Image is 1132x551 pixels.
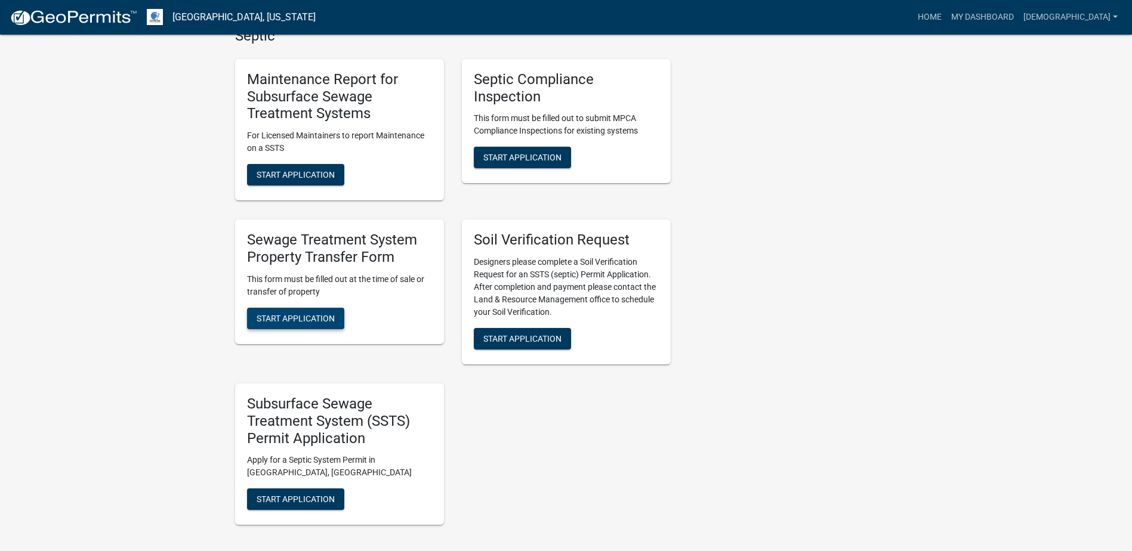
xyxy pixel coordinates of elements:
[257,494,335,504] span: Start Application
[913,6,946,29] a: Home
[474,71,659,106] h5: Septic Compliance Inspection
[235,27,671,45] h4: Septic
[247,164,344,185] button: Start Application
[147,9,163,25] img: Otter Tail County, Minnesota
[247,231,432,266] h5: Sewage Treatment System Property Transfer Form
[247,129,432,154] p: For Licensed Maintainers to report Maintenance on a SSTS
[247,488,344,510] button: Start Application
[257,313,335,323] span: Start Application
[247,454,432,479] p: Apply for a Septic System Permit in [GEOGRAPHIC_DATA], [GEOGRAPHIC_DATA]
[474,256,659,318] p: Designers please complete a Soil Verification Request for an SSTS (septic) Permit Application. Af...
[483,334,562,343] span: Start Application
[247,273,432,298] p: This form must be filled out at the time of sale or transfer of property
[172,7,316,27] a: [GEOGRAPHIC_DATA], [US_STATE]
[946,6,1019,29] a: My Dashboard
[474,112,659,137] p: This form must be filled out to submit MPCA Compliance Inspections for existing systems
[247,71,432,122] h5: Maintenance Report for Subsurface Sewage Treatment Systems
[247,308,344,329] button: Start Application
[1019,6,1122,29] a: [DEMOGRAPHIC_DATA]
[474,328,571,349] button: Start Application
[483,153,562,162] span: Start Application
[247,395,432,447] h5: Subsurface Sewage Treatment System (SSTS) Permit Application
[474,147,571,168] button: Start Application
[257,170,335,179] span: Start Application
[474,231,659,249] h5: Soil Verification Request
